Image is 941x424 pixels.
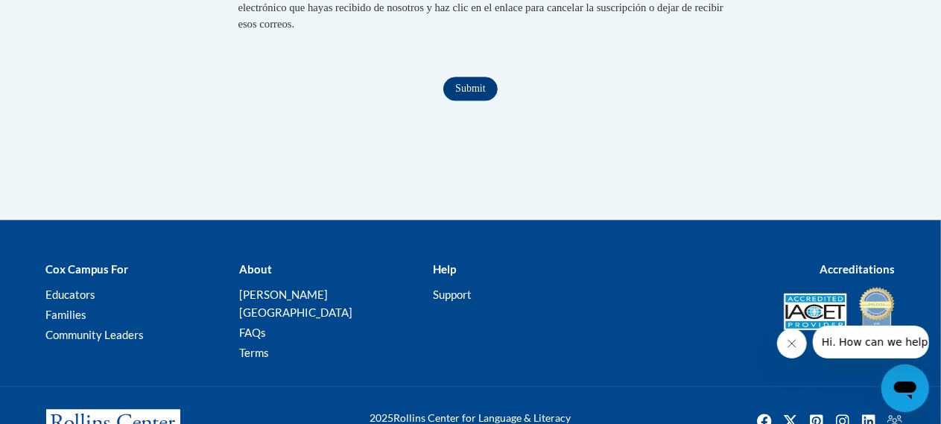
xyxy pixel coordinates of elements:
[46,288,96,301] a: Educators
[443,77,497,101] input: Submit
[239,346,269,359] a: Terms
[239,262,272,276] b: About
[777,329,807,358] iframe: Close message
[46,308,87,321] a: Families
[46,262,129,276] b: Cox Campus For
[370,411,394,424] span: 2025
[9,10,121,22] span: Hi. How can we help?
[858,285,896,338] img: IDA® Accredited
[881,364,929,412] iframe: Button to launch messaging window
[239,326,266,339] a: FAQs
[784,293,847,330] img: Accredited IACET® Provider
[433,288,472,301] a: Support
[813,326,929,358] iframe: Message from company
[433,262,456,276] b: Help
[820,262,896,276] b: Accreditations
[239,288,352,319] a: [PERSON_NAME][GEOGRAPHIC_DATA]
[46,328,145,341] a: Community Leaders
